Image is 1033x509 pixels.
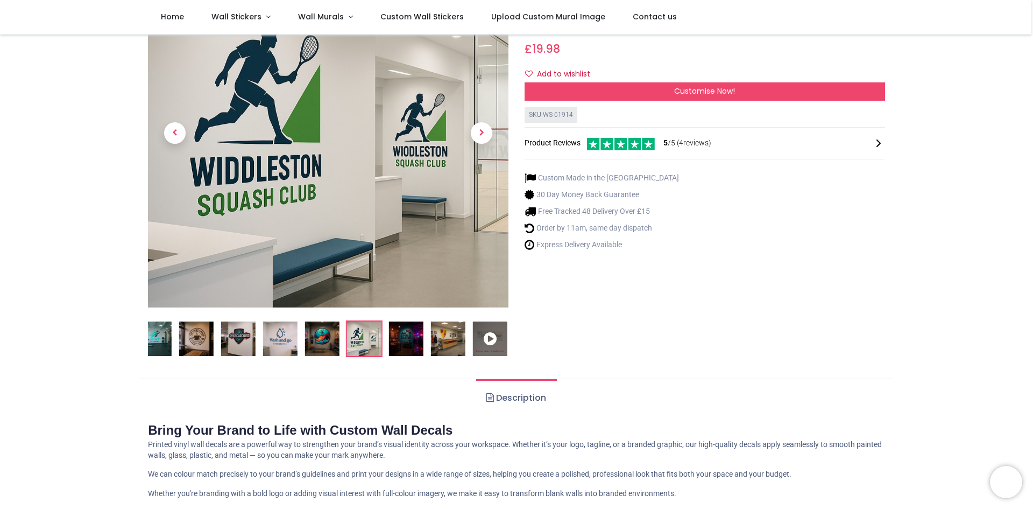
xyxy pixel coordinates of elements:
p: Printed vinyl wall decals are a powerful way to strengthen your brand’s visual identity across yo... [148,440,885,461]
img: Custom Wall Sticker - Logo or Artwork Printing - Upload your design [431,322,465,356]
li: 30 Day Money Back Guarantee [525,189,679,200]
span: 19.98 [532,41,560,57]
p: Whether you're branding with a bold logo or adding visual interest with full-colour imagery, we m... [148,489,885,499]
i: Add to wishlist [525,70,533,78]
li: Custom Made in the [GEOGRAPHIC_DATA] [525,172,679,184]
iframe: Brevo live chat [990,466,1022,498]
div: SKU: WS-61914 [525,107,577,123]
li: Free Tracked 48 Delivery Over £15 [525,206,679,217]
img: Custom Wall Sticker - Logo or Artwork Printing - Upload your design [347,322,381,356]
span: Contact us [633,11,677,22]
a: Next [455,11,508,255]
img: Custom Wall Sticker - Logo or Artwork Printing - Upload your design [179,322,214,356]
span: Wall Murals [298,11,344,22]
a: Description [476,379,556,417]
span: Previous [164,122,186,144]
img: Custom Wall Sticker - Logo or Artwork Printing - Upload your design [137,322,172,356]
span: 5 [663,138,668,147]
span: Custom Wall Stickers [380,11,464,22]
img: Custom Wall Sticker - Logo or Artwork Printing - Upload your design [305,322,339,356]
img: Custom Wall Sticker - Logo or Artwork Printing - Upload your design [263,322,298,356]
strong: Bring Your Brand to Life with Custom Wall Decals [148,423,452,437]
div: Product Reviews [525,136,885,151]
span: Wall Stickers [211,11,261,22]
span: Customise Now! [674,86,735,96]
button: Add to wishlistAdd to wishlist [525,65,599,83]
span: £ [525,41,560,57]
li: Order by 11am, same day dispatch [525,222,679,234]
span: Home [161,11,184,22]
img: Custom Wall Sticker - Logo or Artwork Printing - Upload your design [221,322,256,356]
p: We can colour match precisely to your brand’s guidelines and print your designs in a wide range o... [148,469,885,480]
img: Custom Wall Sticker - Logo or Artwork Printing - Upload your design [389,322,423,356]
span: Next [471,122,492,144]
span: /5 ( 4 reviews) [663,138,711,149]
a: Previous [148,11,202,255]
li: Express Delivery Available [525,239,679,250]
span: Upload Custom Mural Image [491,11,605,22]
